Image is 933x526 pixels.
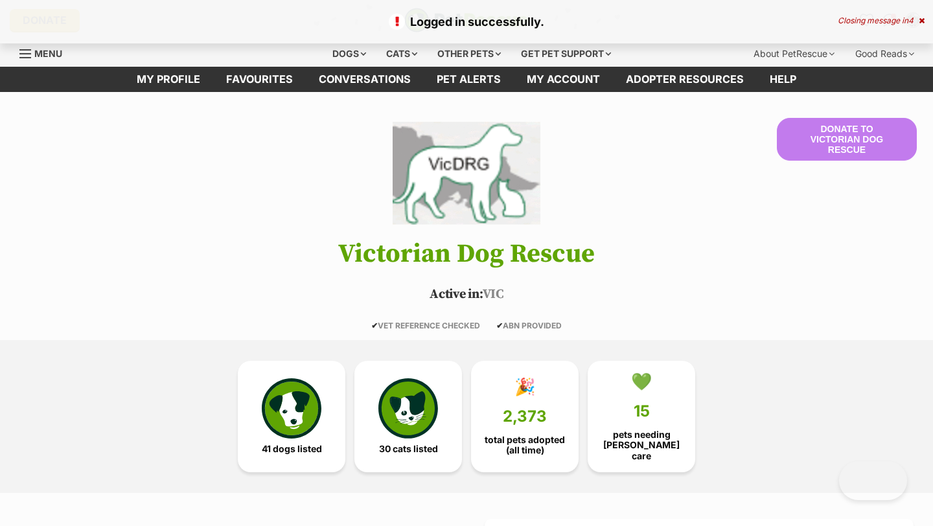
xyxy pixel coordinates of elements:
[428,41,510,67] div: Other pets
[377,41,426,67] div: Cats
[631,372,652,391] div: 💚
[371,321,378,330] icon: ✔
[354,361,462,472] a: 30 cats listed
[496,321,503,330] icon: ✔
[430,286,482,303] span: Active in:
[744,41,844,67] div: About PetRescue
[371,321,480,330] span: VET REFERENCE CHECKED
[379,444,438,454] span: 30 cats listed
[613,67,757,92] a: Adopter resources
[262,444,322,454] span: 41 dogs listed
[393,118,540,228] img: Victorian Dog Rescue
[514,67,613,92] a: My account
[512,41,620,67] div: Get pet support
[846,41,923,67] div: Good Reads
[34,48,62,59] span: Menu
[262,378,321,438] img: petrescue-icon-eee76f85a60ef55c4a1927667547b313a7c0e82042636edf73dce9c88f694885.svg
[424,67,514,92] a: Pet alerts
[496,321,562,330] span: ABN PROVIDED
[777,118,917,161] button: Donate to Victorian Dog Rescue
[19,41,71,64] a: Menu
[306,67,424,92] a: conversations
[588,361,695,472] a: 💚 15 pets needing [PERSON_NAME] care
[482,435,568,455] span: total pets adopted (all time)
[471,361,579,472] a: 🎉 2,373 total pets adopted (all time)
[634,402,650,420] span: 15
[124,67,213,92] a: My profile
[599,429,684,461] span: pets needing [PERSON_NAME] care
[514,377,535,396] div: 🎉
[323,41,375,67] div: Dogs
[757,67,809,92] a: Help
[213,67,306,92] a: Favourites
[238,361,345,472] a: 41 dogs listed
[378,378,438,438] img: cat-icon-068c71abf8fe30c970a85cd354bc8e23425d12f6e8612795f06af48be43a487a.svg
[839,461,907,500] iframe: Help Scout Beacon - Open
[503,407,547,426] span: 2,373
